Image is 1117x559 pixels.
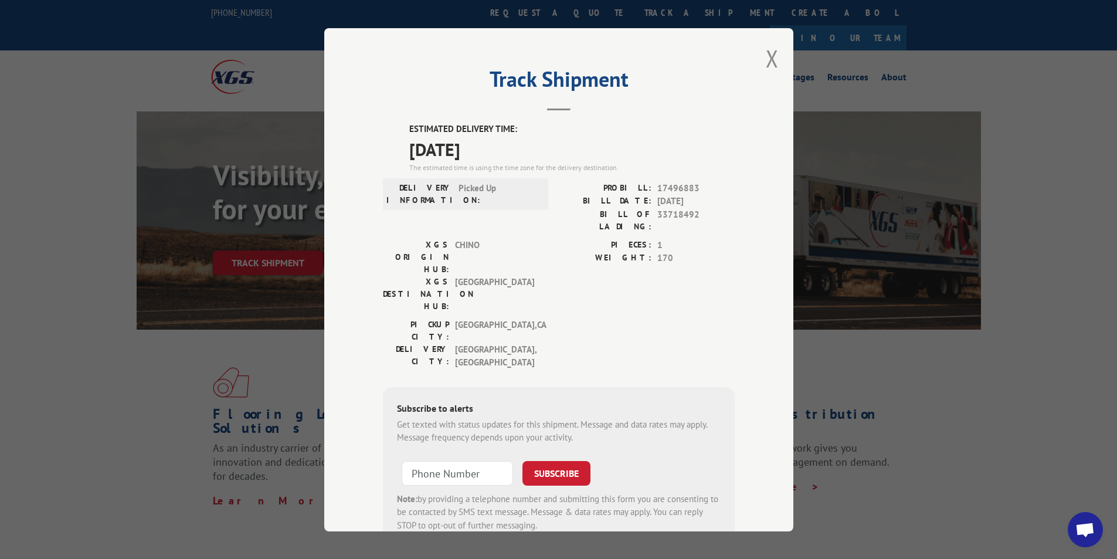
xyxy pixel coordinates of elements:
[397,493,417,504] strong: Note:
[657,181,735,195] span: 17496883
[559,181,651,195] label: PROBILL:
[657,238,735,252] span: 1
[522,460,590,485] button: SUBSCRIBE
[559,238,651,252] label: PIECES:
[559,252,651,265] label: WEIGHT:
[766,43,779,74] button: Close modal
[397,418,721,444] div: Get texted with status updates for this shipment. Message and data rates may apply. Message frequ...
[409,135,735,162] span: [DATE]
[409,162,735,172] div: The estimated time is using the time zone for the delivery destination.
[657,208,735,232] span: 33718492
[383,71,735,93] h2: Track Shipment
[402,460,513,485] input: Phone Number
[1068,512,1103,547] div: Open chat
[455,275,534,312] span: [GEOGRAPHIC_DATA]
[386,181,453,206] label: DELIVERY INFORMATION:
[383,343,449,369] label: DELIVERY CITY:
[559,195,651,208] label: BILL DATE:
[559,208,651,232] label: BILL OF LADING:
[397,492,721,532] div: by providing a telephone number and submitting this form you are consenting to be contacted by SM...
[383,275,449,312] label: XGS DESTINATION HUB:
[455,238,534,275] span: CHINO
[455,318,534,343] span: [GEOGRAPHIC_DATA] , CA
[657,252,735,265] span: 170
[409,123,735,136] label: ESTIMATED DELIVERY TIME:
[383,238,449,275] label: XGS ORIGIN HUB:
[397,401,721,418] div: Subscribe to alerts
[459,181,538,206] span: Picked Up
[383,318,449,343] label: PICKUP CITY:
[455,343,534,369] span: [GEOGRAPHIC_DATA] , [GEOGRAPHIC_DATA]
[657,195,735,208] span: [DATE]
